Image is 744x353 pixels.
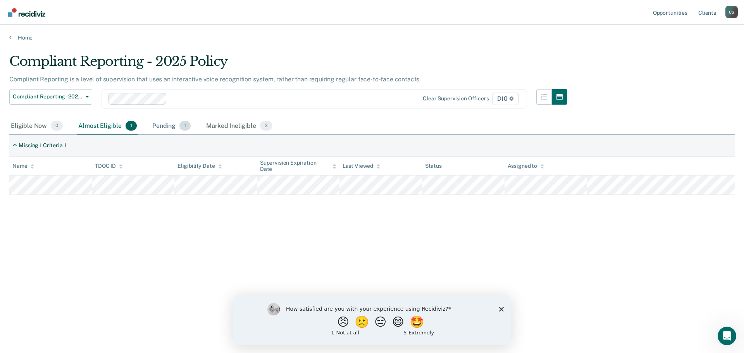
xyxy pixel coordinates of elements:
span: D10 [492,93,519,105]
div: Supervision Expiration Date [260,160,336,173]
div: C S [725,6,738,18]
div: Clear supervision officers [423,95,489,102]
div: 1 [64,142,67,149]
div: Pending1 [151,118,192,135]
span: 0 [51,121,63,131]
div: Almost Eligible1 [77,118,138,135]
div: Eligible Now0 [9,118,64,135]
span: 3 [260,121,272,131]
p: Compliant Reporting is a level of supervision that uses an interactive voice recognition system, ... [9,76,421,83]
div: Last Viewed [343,163,380,169]
div: TDOC ID [95,163,123,169]
span: 1 [126,121,137,131]
div: Compliant Reporting - 2025 Policy [9,53,567,76]
div: Marked Ineligible3 [205,118,274,135]
div: Assigned to [508,163,544,169]
span: Compliant Reporting - 2025 Policy [13,93,83,100]
div: Missing 1 Criteria1 [9,139,70,152]
div: Name [12,163,34,169]
div: Eligibility Date [177,163,222,169]
div: Missing 1 Criteria [19,142,62,149]
div: Status [425,163,442,169]
img: Recidiviz [8,8,45,17]
span: 1 [179,121,191,131]
button: Profile dropdown button [725,6,738,18]
iframe: Intercom live chat [718,327,736,345]
a: Home [9,34,735,41]
iframe: Survey by Kim from Recidiviz [233,295,511,345]
button: Compliant Reporting - 2025 Policy [9,89,92,105]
